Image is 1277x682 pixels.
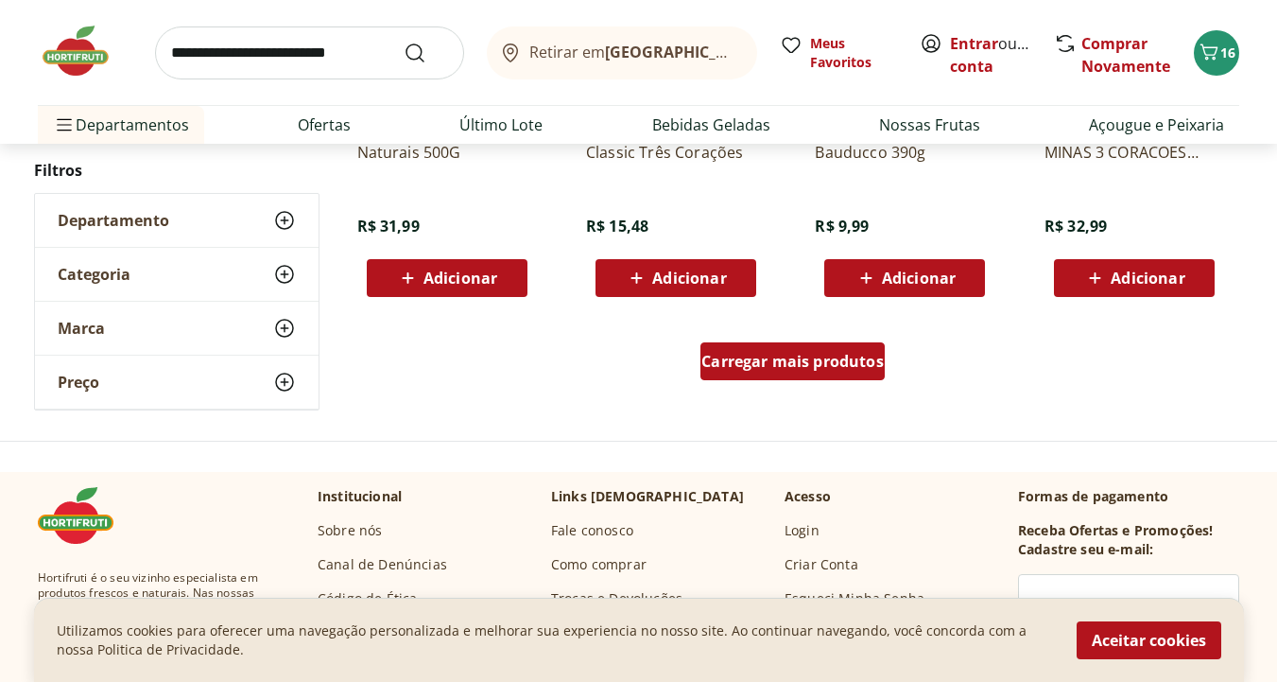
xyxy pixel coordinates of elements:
span: R$ 15,48 [586,216,648,236]
button: Marca [35,302,319,355]
a: Entrar [950,33,998,54]
span: Marca [58,319,105,338]
button: Categoria [35,248,319,301]
button: Menu [53,102,76,148]
a: Açougue e Peixaria [1089,114,1224,136]
a: Bebidas Geladas [652,114,770,136]
span: Adicionar [882,271,956,286]
a: Meus Favoritos [780,34,897,72]
span: R$ 31,99 [357,216,420,236]
input: search [155,26,464,79]
span: R$ 32,99 [1044,216,1107,236]
button: Aceitar cookies [1077,621,1221,659]
a: Carregar mais produtos [700,342,885,388]
button: Adicionar [824,259,985,297]
p: Institucional [318,487,402,506]
h3: Cadastre seu e-mail: [1018,540,1153,559]
p: Formas de pagamento [1018,487,1239,506]
a: Fale conosco [551,521,633,540]
span: Preço [58,373,99,392]
a: Login [785,521,820,540]
a: Criar conta [950,33,1054,77]
span: Departamento [58,211,169,230]
span: 16 [1220,44,1235,61]
p: Links [DEMOGRAPHIC_DATA] [551,487,744,506]
button: Submit Search [404,42,449,64]
button: Adicionar [595,259,756,297]
button: Adicionar [367,259,527,297]
span: ou [950,32,1034,78]
a: Código de Ética [318,589,417,608]
span: Retirar em [529,44,738,61]
img: Hortifruti [38,23,132,79]
span: Departamentos [53,102,189,148]
button: Carrinho [1194,30,1239,76]
a: Nossas Frutas [879,114,980,136]
a: Ofertas [298,114,351,136]
button: Departamento [35,194,319,247]
span: Adicionar [1111,271,1184,286]
span: Meus Favoritos [810,34,897,72]
button: Adicionar [1054,259,1215,297]
h3: Receba Ofertas e Promoções! [1018,521,1213,540]
a: Canal de Denúncias [318,555,447,574]
span: Hortifruti é o seu vizinho especialista em produtos frescos e naturais. Nas nossas plataformas de... [38,570,287,676]
h2: Filtros [34,151,319,189]
span: Adicionar [423,271,497,286]
b: [GEOGRAPHIC_DATA]/[GEOGRAPHIC_DATA] [605,42,923,62]
a: Esqueci Minha Senha [785,589,924,608]
button: Retirar em[GEOGRAPHIC_DATA]/[GEOGRAPHIC_DATA] [487,26,757,79]
p: Utilizamos cookies para oferecer uma navegação personalizada e melhorar sua experiencia no nosso ... [57,621,1054,659]
a: Criar Conta [785,555,858,574]
a: Último Lote [459,114,543,136]
button: Preço [35,356,319,409]
a: Comprar Novamente [1081,33,1170,77]
span: R$ 9,99 [815,216,869,236]
a: Trocas e Devoluções [551,589,682,608]
span: Adicionar [652,271,726,286]
a: Sobre nós [318,521,382,540]
img: Hortifruti [38,487,132,544]
span: Carregar mais produtos [701,354,884,369]
a: Como comprar [551,555,647,574]
p: Acesso [785,487,831,506]
span: Categoria [58,265,130,284]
